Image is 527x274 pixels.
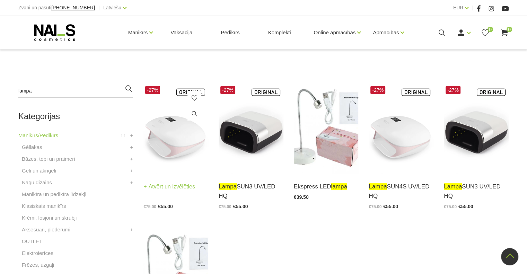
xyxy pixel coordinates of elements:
span: -27% [370,86,385,94]
a: Ekspress LEDlampa [294,182,359,191]
span: €55.00 [233,204,248,209]
a: Manikīra un pedikīra līdzekļi [22,190,86,198]
a: Gēllakas [22,143,42,151]
h2: Kategorijas [18,112,133,121]
input: Meklēt produktus ... [18,84,133,98]
span: lampa [444,183,462,190]
a: Atvērt un izvēlēties [143,182,195,192]
span: €55.00 [158,204,173,209]
a: + [130,226,133,234]
img: Tips:UV LAMPAZīmola nosaukums:SUNUVModeļa numurs: SUNUV4Profesionālā UV/Led lampa.Garantija: 1 ga... [369,84,433,173]
a: Nagu dizains [22,178,52,187]
span: 0 [488,27,493,32]
a: Klasiskais manikīrs [22,202,66,210]
span: -27% [446,86,460,94]
span: lampa [369,183,387,190]
a: Latviešu [103,3,121,12]
span: lampa [331,183,347,190]
a: + [130,155,133,163]
a: Bāzes, topi un praimeri [22,155,75,163]
span: 0 [507,27,512,32]
img: Modelis: SUNUV 3Jauda: 48WViļņu garums: 365+405nmKalpošanas ilgums: 50000 HRSPogas vadība:10s/30s... [444,84,509,173]
span: lampa [219,183,237,190]
a: lampaSUN3 UV/LED HQ [444,182,509,201]
a: [PHONE_NUMBER] [51,5,95,10]
a: Online apmācības [314,19,355,46]
a: lampaSUN3 UV/LED HQ [219,182,283,201]
span: -27% [220,86,235,94]
a: Pedikīrs [215,16,245,49]
a: 0 [500,28,509,37]
a: Vaksācija [165,16,198,49]
span: -27% [145,86,160,94]
a: lampaSUN4S UV/LED HQ [369,182,433,201]
span: €55.00 [458,204,473,209]
a: Elektroierīces [22,249,53,257]
span: €75.00 [444,204,457,209]
a: Komplekti [263,16,297,49]
a: + [130,167,133,175]
div: Zvani un pasūti [18,3,95,12]
a: Krēmi, losjoni un skrubji [22,214,77,222]
span: €75.00 [369,204,381,209]
span: €75.00 [219,204,231,209]
a: Frēzes, uzgaļi [22,261,54,269]
span: €39.50 [294,194,309,200]
a: Geli un akrigeli [22,167,56,175]
a: 0 [481,28,490,37]
a: Manikīrs [128,19,148,46]
a: + [130,143,133,151]
span: 11 [121,131,126,140]
span: | [98,3,100,12]
a: OUTLET [22,237,42,246]
a: EUR [453,3,464,12]
span: €55.00 [383,204,398,209]
img: Modelis: SUNUV 3Jauda: 48WViļņu garums: 365+405nmKalpošanas ilgums: 50000 HRSPogas vadība:10s/30s... [219,84,283,173]
span: €75.00 [143,204,156,209]
a: Apmācības [373,19,399,46]
img: Ekspress LED lampa.Ideāli piemērota šī brīža aktuālākajai gēla nagu pieaudzēšanas metodei - ekspr... [294,84,359,173]
img: Tips:UV LAMPAZīmola nosaukums:SUNUVModeļa numurs: SUNUV4Profesionālā UV/Led lampa.Garantija: 1 ga... [143,84,208,173]
span: | [472,3,473,12]
a: Aksesuāri, piederumi [22,226,70,234]
a: Manikīrs/Pedikīrs [18,131,58,140]
a: + [130,131,133,140]
a: + [130,178,133,187]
